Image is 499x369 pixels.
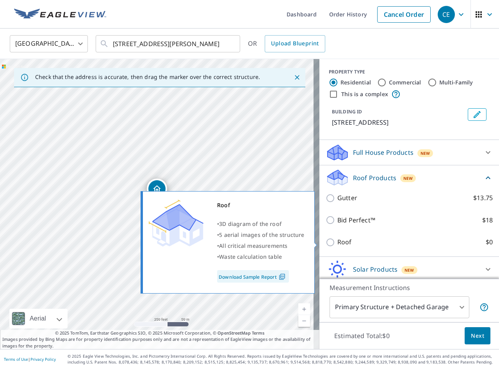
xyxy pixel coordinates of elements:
p: Bid Perfect™ [337,215,375,225]
img: EV Logo [14,9,106,20]
span: Waste calculation table [219,253,282,260]
div: Roof ProductsNew [326,168,493,187]
p: $0 [486,237,493,247]
button: Close [292,72,302,82]
a: Terms [252,330,265,336]
p: Gutter [337,193,357,203]
div: • [217,251,305,262]
a: Upload Blueprint [265,35,325,52]
span: Your report will include the primary structure and a detached garage if one exists. [479,303,489,312]
img: Pdf Icon [277,273,287,280]
p: | [4,357,56,362]
label: Multi-Family [439,79,473,86]
a: Cancel Order [377,6,431,23]
div: Aerial [27,309,48,328]
span: 5 aerial images of the structure [219,231,304,238]
span: Next [471,331,484,341]
a: Current Level 17, Zoom Out [298,315,310,327]
button: Edit building 1 [468,108,487,121]
p: Roof [337,237,352,247]
p: Full House Products [353,148,413,157]
div: OR [248,35,325,52]
p: Roof Products [353,173,396,183]
span: New [405,267,414,273]
span: All critical measurements [219,242,287,249]
input: Search by address or latitude-longitude [113,33,224,55]
div: Dropped pin, building 1, Residential property, 276 Willow Dr Levittown, PA 19054 [147,179,167,203]
p: Solar Products [353,265,397,274]
span: New [403,175,413,181]
button: Next [465,327,490,345]
div: Full House ProductsNew [326,143,493,162]
span: New [421,150,430,156]
p: Check that the address is accurate, then drag the marker over the correct structure. [35,73,260,81]
img: Premium [149,200,203,247]
div: Primary Structure + Detached Garage [330,296,469,318]
label: Residential [340,79,371,86]
a: Download Sample Report [217,270,289,283]
div: PROPERTY TYPE [329,68,490,75]
a: OpenStreetMap [217,330,250,336]
div: Solar ProductsNew [326,260,493,279]
div: [GEOGRAPHIC_DATA] [10,33,88,55]
a: Terms of Use [4,356,28,362]
p: Estimated Total: $0 [328,327,396,344]
span: © 2025 TomTom, Earthstar Geographics SIO, © 2025 Microsoft Corporation, © [55,330,265,337]
a: Privacy Policy [30,356,56,362]
label: This is a complex [341,90,388,98]
p: BUILDING ID [332,108,362,115]
p: [STREET_ADDRESS] [332,118,465,127]
div: • [217,229,305,240]
a: Current Level 17, Zoom In [298,303,310,315]
p: $13.75 [473,193,493,203]
div: CE [438,6,455,23]
p: $18 [482,215,493,225]
label: Commercial [389,79,421,86]
span: Upload Blueprint [271,39,319,48]
div: Aerial [9,309,68,328]
p: © 2025 Eagle View Technologies, Inc. and Pictometry International Corp. All Rights Reserved. Repo... [68,353,495,365]
span: 3D diagram of the roof [219,220,282,227]
div: • [217,219,305,229]
p: Measurement Instructions [330,283,489,292]
div: Roof [217,200,305,211]
div: • [217,240,305,251]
